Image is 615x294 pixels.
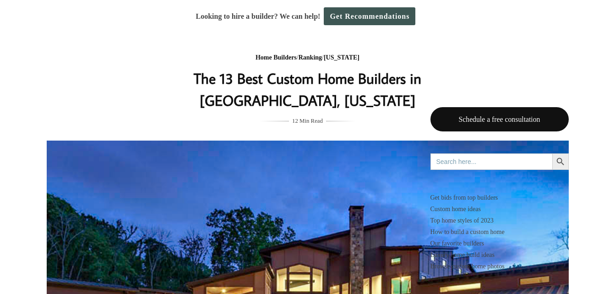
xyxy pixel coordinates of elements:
[292,116,323,126] span: 12 Min Read
[299,54,322,61] a: Ranking
[256,54,297,61] a: Home Builders
[324,7,415,25] a: Get Recommendations
[125,52,490,64] div: / /
[324,54,359,61] a: [US_STATE]
[125,67,490,111] h1: The 13 Best Custom Home Builders in [GEOGRAPHIC_DATA], [US_STATE]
